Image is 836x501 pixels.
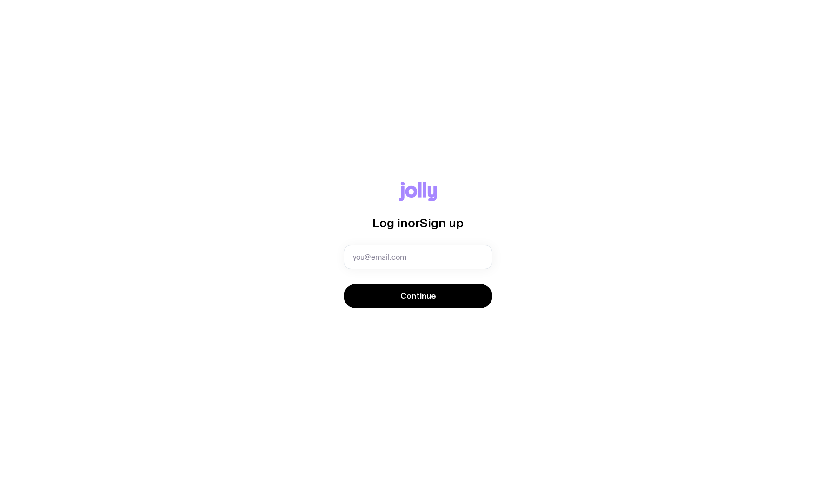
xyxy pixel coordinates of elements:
[344,245,492,269] input: you@email.com
[344,284,492,308] button: Continue
[372,216,408,230] span: Log in
[420,216,464,230] span: Sign up
[408,216,420,230] span: or
[400,290,436,302] span: Continue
